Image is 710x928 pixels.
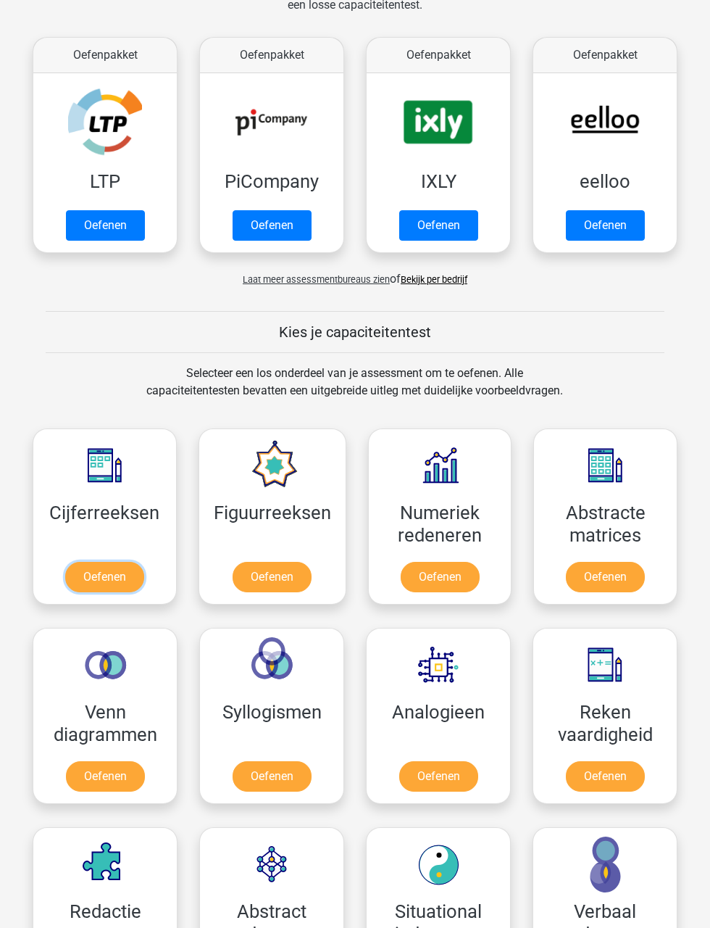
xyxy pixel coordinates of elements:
[133,365,577,417] div: Selecteer een los onderdeel van je assessment om te oefenen. Alle capaciteitentesten bevatten een...
[566,761,645,792] a: Oefenen
[566,210,645,241] a: Oefenen
[243,274,390,285] span: Laat meer assessmentbureaus zien
[233,761,312,792] a: Oefenen
[46,323,664,341] h5: Kies je capaciteitentest
[65,562,144,592] a: Oefenen
[66,210,145,241] a: Oefenen
[399,210,478,241] a: Oefenen
[401,274,467,285] a: Bekijk per bedrijf
[233,210,312,241] a: Oefenen
[233,562,312,592] a: Oefenen
[22,259,688,288] div: of
[566,562,645,592] a: Oefenen
[401,562,480,592] a: Oefenen
[399,761,478,792] a: Oefenen
[66,761,145,792] a: Oefenen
